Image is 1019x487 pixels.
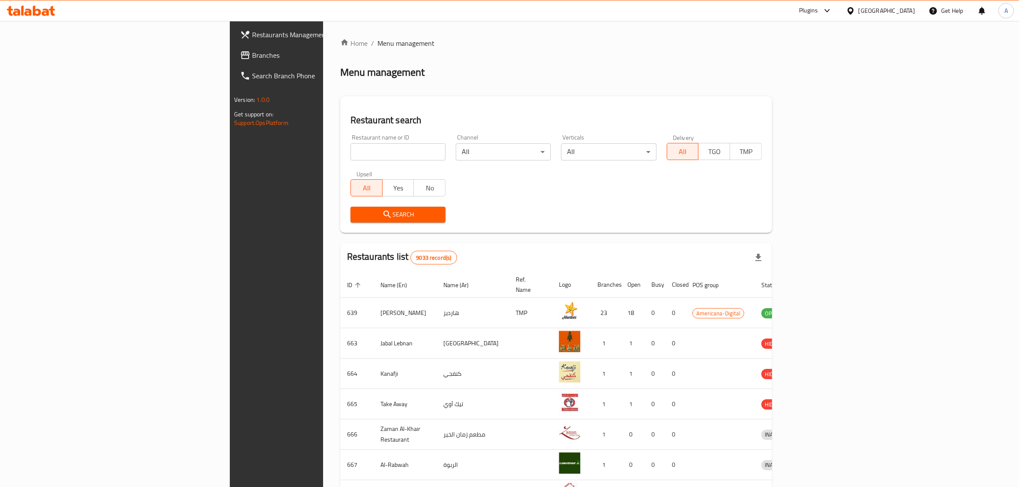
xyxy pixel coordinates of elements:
span: INACTIVE [761,460,790,470]
span: Ref. Name [516,274,542,295]
td: 0 [645,328,665,359]
td: Kanafji [374,359,437,389]
td: 0 [645,419,665,450]
span: Branches [252,50,393,60]
span: Get support on: [234,109,273,120]
span: HIDDEN [761,400,787,410]
td: كنفجي [437,359,509,389]
span: Name (Ar) [443,280,480,290]
td: [GEOGRAPHIC_DATA] [437,328,509,359]
h2: Restaurants list [347,250,457,264]
h2: Restaurant search [351,114,762,127]
td: 0 [621,450,645,480]
button: TMP [730,143,762,160]
td: 0 [665,328,686,359]
span: TGO [702,146,727,158]
td: 0 [665,389,686,419]
th: Open [621,272,645,298]
span: Version: [234,94,255,105]
td: 0 [645,389,665,419]
td: 1 [621,328,645,359]
img: Hardee's [559,300,580,322]
td: Jabal Lebnan [374,328,437,359]
div: Plugins [799,6,818,16]
img: Kanafji [559,361,580,383]
span: 9033 record(s) [411,254,456,262]
td: 0 [621,419,645,450]
span: INACTIVE [761,430,790,439]
label: Upsell [357,171,372,177]
button: All [667,143,699,160]
span: Americana-Digital [693,309,744,318]
div: Export file [748,247,769,268]
div: Total records count [410,251,457,264]
span: HIDDEN [761,369,787,379]
span: Restaurants Management [252,30,393,40]
div: HIDDEN [761,399,787,410]
td: 1 [591,419,621,450]
span: ID [347,280,363,290]
td: 0 [665,419,686,450]
div: All [456,143,551,160]
td: 18 [621,298,645,328]
td: 0 [665,450,686,480]
td: تيك آوي [437,389,509,419]
span: Yes [386,182,411,194]
td: 1 [591,450,621,480]
td: 1 [591,328,621,359]
th: Busy [645,272,665,298]
td: 1 [621,389,645,419]
label: Delivery [673,134,694,140]
span: POS group [692,280,730,290]
nav: breadcrumb [340,38,772,48]
input: Search for restaurant name or ID.. [351,143,446,160]
button: Search [351,207,446,223]
td: 0 [665,298,686,328]
td: Zaman Al-Khair Restaurant [374,419,437,450]
td: الربوة [437,450,509,480]
td: 0 [645,359,665,389]
span: All [354,182,379,194]
td: 0 [645,298,665,328]
img: Jabal Lebnan [559,331,580,352]
span: Status [761,280,789,290]
a: Restaurants Management [233,24,400,45]
span: TMP [734,146,758,158]
div: [GEOGRAPHIC_DATA] [859,6,915,15]
span: All [671,146,695,158]
a: Branches [233,45,400,65]
td: Al-Rabwah [374,450,437,480]
span: No [417,182,442,194]
span: Name (En) [380,280,418,290]
th: Logo [552,272,591,298]
span: A [1004,6,1008,15]
span: 1.0.0 [256,94,270,105]
th: Closed [665,272,686,298]
img: Take Away [559,392,580,413]
td: 23 [591,298,621,328]
img: Al-Rabwah [559,452,580,474]
div: INACTIVE [761,430,790,440]
td: هارديز [437,298,509,328]
td: 0 [645,450,665,480]
td: Take Away [374,389,437,419]
td: [PERSON_NAME] [374,298,437,328]
a: Support.OpsPlatform [234,117,288,128]
td: 1 [591,359,621,389]
td: TMP [509,298,552,328]
button: No [413,179,446,196]
a: Search Branch Phone [233,65,400,86]
div: All [561,143,656,160]
span: Menu management [377,38,434,48]
th: Branches [591,272,621,298]
h2: Menu management [340,65,425,79]
span: OPEN [761,309,782,318]
span: Search Branch Phone [252,71,393,81]
td: مطعم زمان الخير [437,419,509,450]
img: Zaman Al-Khair Restaurant [559,422,580,443]
span: HIDDEN [761,339,787,349]
button: Yes [382,179,414,196]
